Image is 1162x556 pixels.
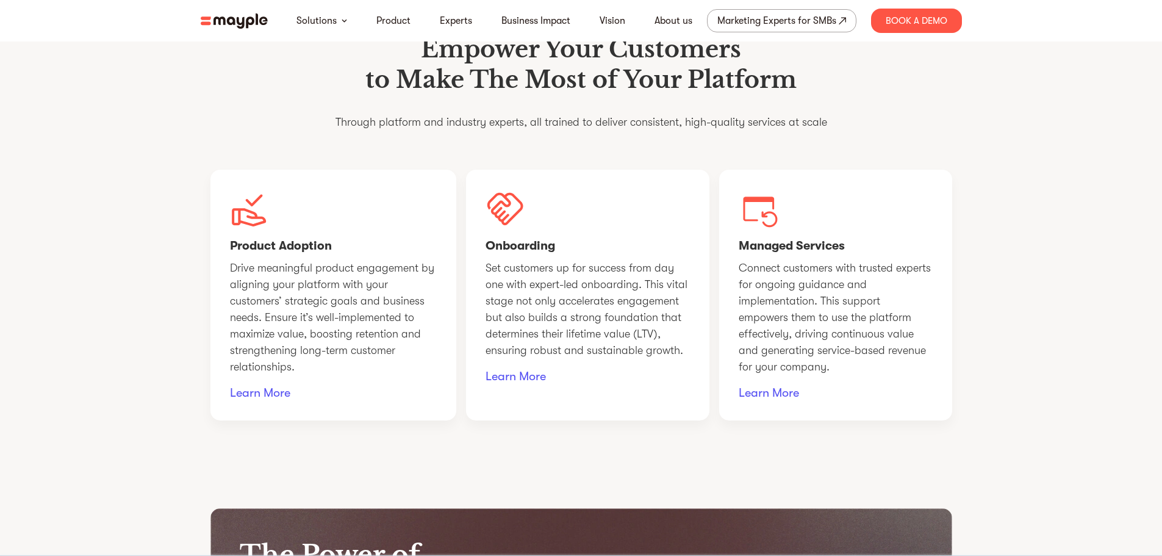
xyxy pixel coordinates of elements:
[655,13,692,28] a: About us
[376,13,411,28] a: Product
[296,13,337,28] a: Solutions
[201,13,268,29] img: mayple-logo
[486,260,690,359] p: Set customers up for success from day one with expert-led onboarding. This vital stage not only a...
[739,239,933,254] h4: Managed Services
[440,13,472,28] a: Experts
[342,19,347,23] img: arrow-down
[871,9,962,33] div: Book A Demo
[486,369,690,385] a: Learn More
[501,13,570,28] a: Business Impact
[707,9,856,32] a: Marketing Experts for SMBs
[600,13,625,28] a: Vision
[230,260,437,375] p: Drive meaningful product engagement by aligning your platform with your customers’ strategic goal...
[230,385,437,401] a: Learn More
[335,34,827,95] h1: Empower Your Customers to Make The Most of Your Platform
[486,239,690,254] h4: Onboarding
[717,12,836,29] div: Marketing Experts for SMBs
[739,260,933,375] p: Connect customers with trusted experts for ongoing guidance and implementation. This support empo...
[230,239,437,254] h4: Product Adoption
[739,385,933,401] a: Learn More
[335,114,827,131] p: Through platform and industry experts, all trained to deliver consistent, high-quality services a...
